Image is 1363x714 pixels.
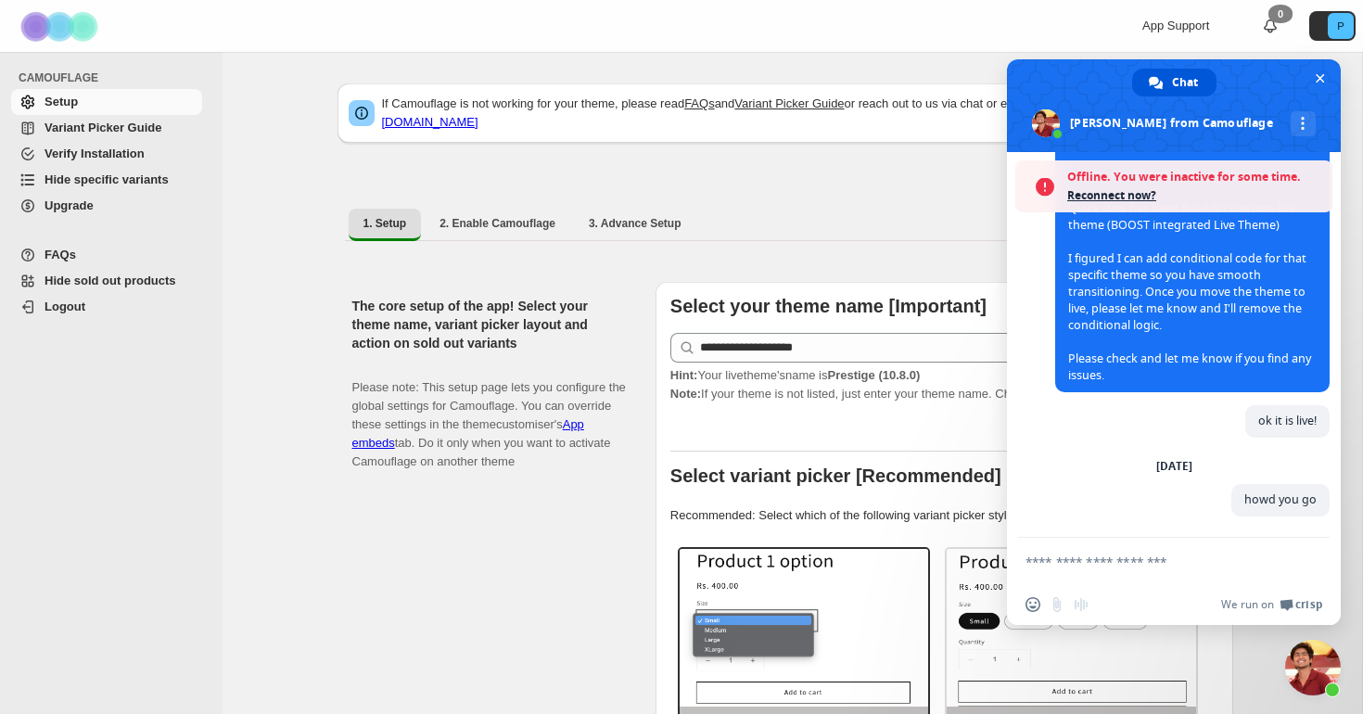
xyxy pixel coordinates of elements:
[670,368,698,382] strong: Hint:
[1328,13,1354,39] span: Avatar with initials P
[45,300,85,313] span: Logout
[45,274,176,287] span: Hide sold out products
[1025,597,1040,612] span: Insert an emoji
[734,96,844,110] a: Variant Picker Guide
[11,141,202,167] a: Verify Installation
[670,296,987,316] b: Select your theme name [Important]
[1291,111,1316,136] div: More channels
[45,147,145,160] span: Verify Installation
[11,193,202,219] a: Upgrade
[1309,11,1356,41] button: Avatar with initials P
[1261,17,1280,35] a: 0
[1268,5,1293,23] div: 0
[1310,69,1330,88] span: Close chat
[1337,20,1344,32] text: P
[1172,69,1198,96] span: Chat
[947,549,1196,707] img: Buttons / Swatches
[684,96,715,110] a: FAQs
[1132,69,1217,96] div: Chat
[363,216,407,231] span: 1. Setup
[670,387,701,401] strong: Note:
[45,172,169,186] span: Hide specific variants
[827,368,920,382] strong: Prestige (10.8.0)
[1025,554,1281,570] textarea: Compose your message...
[680,549,929,707] img: Select / Dropdowns
[45,95,78,108] span: Setup
[1067,168,1323,186] span: Offline. You were inactive for some time.
[1067,186,1323,205] span: Reconnect now?
[11,115,202,141] a: Variant Picker Guide
[45,121,161,134] span: Variant Picker Guide
[11,268,202,294] a: Hide sold out products
[1156,461,1192,472] div: [DATE]
[1221,597,1322,612] a: We run onCrisp
[382,95,1222,132] p: If Camouflage is not working for your theme, please read and or reach out to us via chat or email:
[670,368,920,382] span: Your live theme's name is
[11,167,202,193] a: Hide specific variants
[11,242,202,268] a: FAQs
[1295,597,1322,612] span: Crisp
[19,70,210,85] span: CAMOUFLAGE
[1244,491,1317,507] span: howd you go
[352,360,626,471] p: Please note: This setup page lets you configure the global settings for Camouflage. You can overr...
[352,297,626,352] h2: The core setup of the app! Select your theme name, variant picker layout and action on sold out v...
[589,216,681,231] span: 3. Advance Setup
[15,1,108,52] img: Camouflage
[670,465,1001,486] b: Select variant picker [Recommended]
[1142,19,1209,32] span: App Support
[1258,413,1317,428] span: ok it is live!
[1285,640,1341,695] div: Close chat
[45,198,94,212] span: Upgrade
[11,294,202,320] a: Logout
[1068,134,1311,383] span: Hi [PERSON_NAME], Yes, Camoufalge handles PDP variants too. Quick view has been fixed for the non...
[670,506,1218,525] p: Recommended: Select which of the following variant picker styles match your theme.
[670,366,1218,403] p: If your theme is not listed, just enter your theme name. Check to find your theme name.
[11,89,202,115] a: Setup
[45,248,76,261] span: FAQs
[1221,597,1274,612] span: We run on
[439,216,555,231] span: 2. Enable Camouflage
